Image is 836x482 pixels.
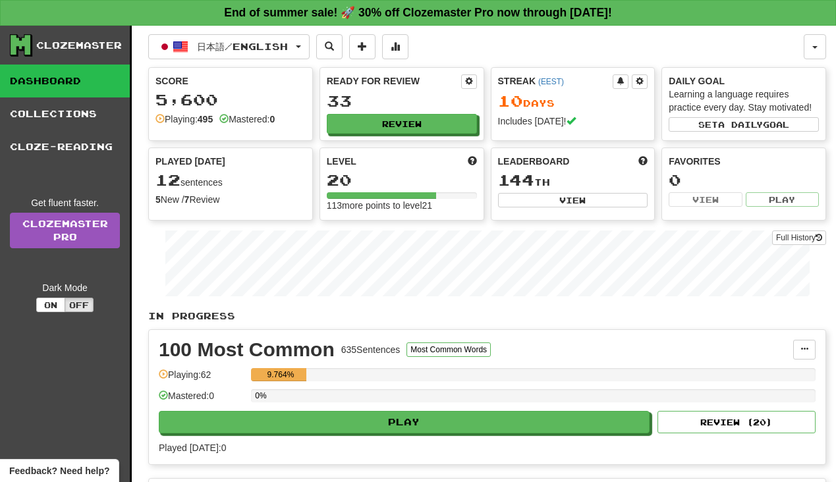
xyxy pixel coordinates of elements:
div: 635 Sentences [341,343,401,356]
strong: End of summer sale! 🚀 30% off Clozemaster Pro now through [DATE]! [224,6,612,19]
strong: 0 [269,114,275,124]
div: th [498,172,648,189]
div: Streak [498,74,613,88]
div: New / Review [155,193,306,206]
div: Score [155,74,306,88]
div: 9.764% [255,368,306,381]
div: Ready for Review [327,74,461,88]
button: View [669,192,742,207]
button: Most Common Words [406,342,491,357]
button: On [36,298,65,312]
span: 12 [155,171,181,189]
span: 10 [498,92,523,110]
a: ClozemasterPro [10,213,120,248]
button: Review (20) [657,411,816,433]
div: Playing: 62 [159,368,244,390]
div: Favorites [669,155,819,168]
div: Mastered: 0 [159,389,244,411]
p: In Progress [148,309,826,323]
span: Leaderboard [498,155,570,168]
span: Played [DATE]: 0 [159,442,226,453]
span: Level [327,155,356,168]
div: Includes [DATE]! [498,115,648,128]
button: Play [159,411,650,433]
div: Daily Goal [669,74,819,88]
button: Review [327,114,477,134]
div: 0 [669,172,819,188]
a: (EEST) [538,77,564,86]
button: Off [65,298,94,312]
div: Playing: [155,113,213,126]
div: Clozemaster [36,39,122,52]
button: More stats [382,34,408,59]
span: a daily [718,120,763,129]
button: View [498,193,648,207]
div: 100 Most Common [159,340,335,360]
span: 144 [498,171,534,189]
button: Full History [772,230,826,245]
button: Seta dailygoal [669,117,819,132]
div: Day s [498,93,648,110]
div: Mastered: [219,113,275,126]
div: sentences [155,172,306,189]
span: Open feedback widget [9,464,109,477]
button: 日本語/English [148,34,310,59]
div: Dark Mode [10,281,120,294]
div: 113 more points to level 21 [327,199,477,212]
span: Played [DATE] [155,155,225,168]
strong: 5 [155,194,161,205]
span: Score more points to level up [468,155,477,168]
button: Play [746,192,819,207]
strong: 495 [198,114,213,124]
button: Search sentences [316,34,343,59]
button: Add sentence to collection [349,34,376,59]
div: 20 [327,172,477,188]
div: Learning a language requires practice every day. Stay motivated! [669,88,819,114]
div: 5,600 [155,92,306,108]
div: 33 [327,93,477,109]
strong: 7 [184,194,190,205]
span: 日本語 / English [197,41,288,52]
span: This week in points, UTC [638,155,648,168]
div: Get fluent faster. [10,196,120,209]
